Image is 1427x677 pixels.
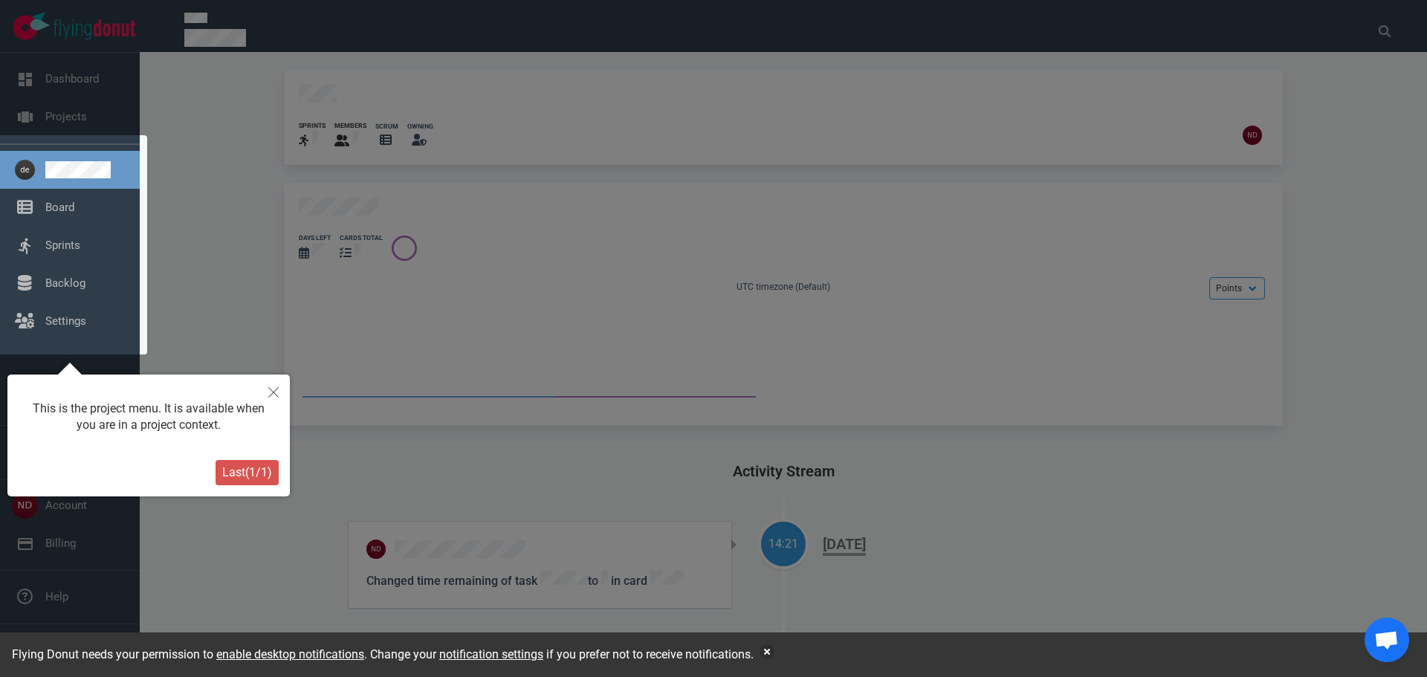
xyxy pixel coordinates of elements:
a: enable desktop notifications [216,647,364,661]
button: Last [216,460,279,485]
a: notification settings [439,647,543,661]
span: . Change your if you prefer not to receive notifications. [364,647,754,661]
span: Flying Donut needs your permission to [12,647,364,661]
span: Last ( 1 / 1 ) [222,465,272,479]
a: Open chat [1365,618,1409,662]
button: Close [257,375,290,409]
div: This is the project menu. It is available when you are in a project context. [26,401,271,434]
